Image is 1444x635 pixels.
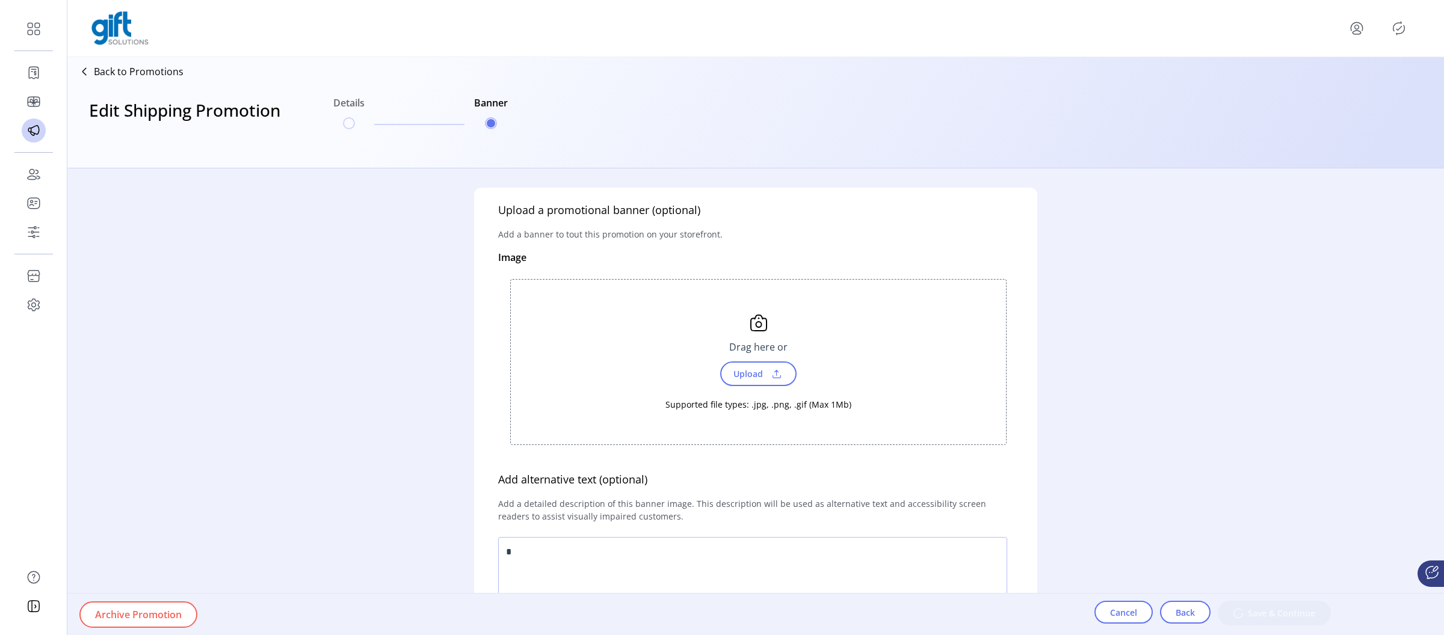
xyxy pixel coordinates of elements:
[1094,601,1153,624] button: Cancel
[79,601,197,628] button: Archive Promotion
[726,365,768,382] span: Upload
[498,218,723,250] p: Add a banner to tout this promotion on your storefront.
[1347,19,1366,38] button: menu
[665,386,851,411] div: Supported file types: .jpg, .png, .gif (Max 1Mb)
[498,488,1013,532] p: Add a detailed description of this banner image. This description will be used as alternative tex...
[94,64,184,79] p: Back to Promotions
[498,202,700,218] h5: Upload a promotional banner (optional)
[498,471,647,488] h5: Add alternative text (optional)
[474,96,508,117] h6: Banner
[722,333,795,361] div: Drag here or
[1176,606,1195,619] span: Back
[95,607,182,622] span: Archive Promotion
[1160,601,1211,624] button: Back
[498,250,526,265] p: Image
[1389,19,1409,38] button: Publisher Panel
[1110,606,1137,619] span: Cancel
[91,11,149,45] img: logo
[89,97,280,147] h3: Edit Shipping Promotion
